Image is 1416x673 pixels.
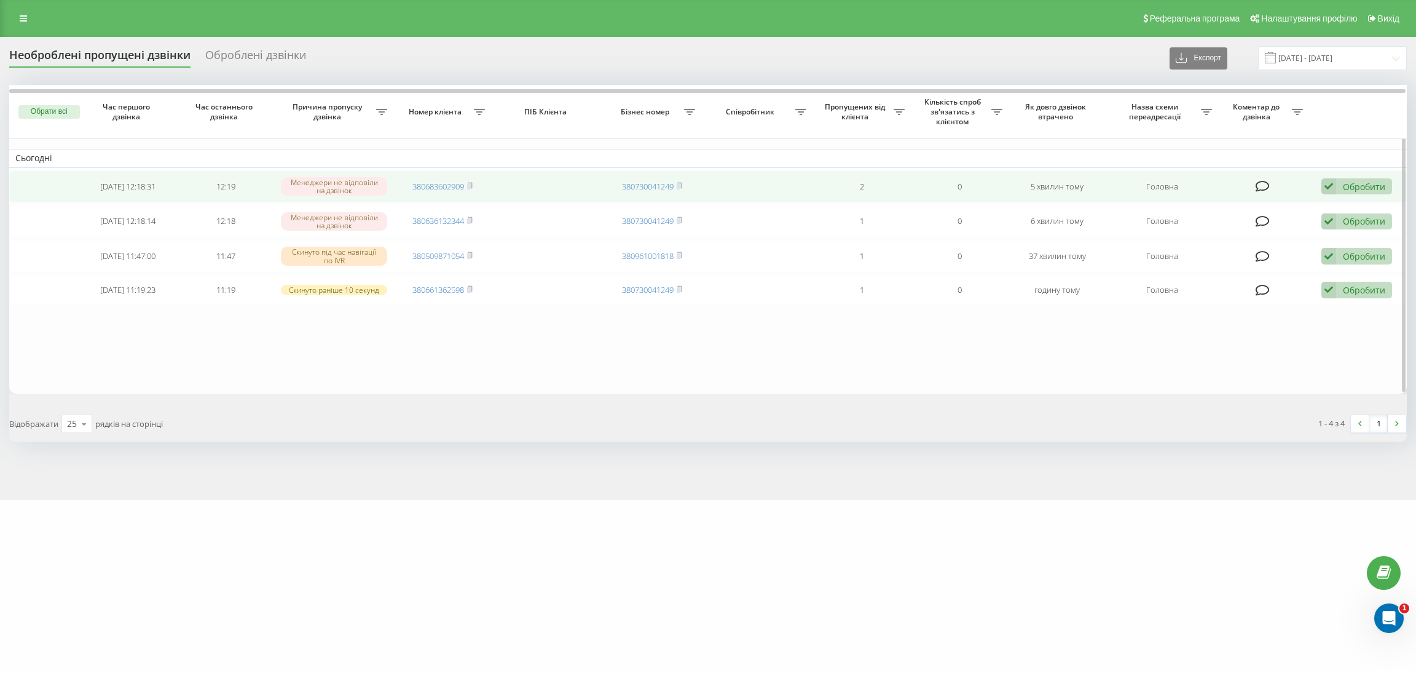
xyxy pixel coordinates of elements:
[79,170,177,203] td: [DATE] 12:18:31
[79,205,177,237] td: [DATE] 12:18:14
[1009,205,1106,237] td: 6 хвилин тому
[281,177,387,196] div: Менеджери не відповіли на дзвінок
[609,107,683,117] span: Бізнес номер
[812,240,910,273] td: 1
[812,275,910,305] td: 1
[9,49,191,68] div: Необроблені пропущені дзвінки
[911,170,1009,203] td: 0
[622,181,674,192] a: 380730041249
[1150,14,1240,23] span: Реферальна програма
[412,181,464,192] a: 380683602909
[707,107,796,117] span: Співробітник
[1343,181,1385,193] div: Обробити
[1106,170,1218,203] td: Головна
[911,240,1009,273] td: 0
[177,275,275,305] td: 11:19
[1106,205,1218,237] td: Головна
[412,284,464,295] a: 380661362598
[1399,603,1409,613] span: 1
[1106,240,1218,273] td: Головна
[917,97,991,126] span: Кількість спроб зв'язатись з клієнтом
[205,49,306,68] div: Оброблені дзвінки
[622,250,674,261] a: 380961001818
[1374,603,1404,633] iframe: Intercom live chat
[1009,240,1106,273] td: 37 хвилин тому
[187,102,264,121] span: Час останнього дзвінка
[1369,415,1388,432] a: 1
[812,170,910,203] td: 2
[1009,275,1106,305] td: годину тому
[18,105,80,119] button: Обрати всі
[412,250,464,261] a: 380509871054
[281,212,387,231] div: Менеджери не відповіли на дзвінок
[177,205,275,237] td: 12:18
[177,170,275,203] td: 12:19
[503,107,592,117] span: ПІБ Клієнта
[622,284,674,295] a: 380730041249
[1318,417,1345,429] div: 1 - 4 з 4
[67,418,77,430] div: 25
[1343,284,1385,296] div: Обробити
[1343,250,1385,262] div: Обробити
[1106,275,1218,305] td: Головна
[412,215,464,226] a: 380636132344
[1009,170,1106,203] td: 5 хвилин тому
[281,247,387,265] div: Скинуто під час навігації по IVR
[281,102,376,121] span: Причина пропуску дзвінка
[812,205,910,237] td: 1
[1343,215,1385,227] div: Обробити
[79,275,177,305] td: [DATE] 11:19:23
[622,215,674,226] a: 380730041249
[819,102,893,121] span: Пропущених від клієнта
[1378,14,1399,23] span: Вихід
[90,102,167,121] span: Час першого дзвінка
[911,205,1009,237] td: 0
[79,240,177,273] td: [DATE] 11:47:00
[1019,102,1096,121] span: Як довго дзвінок втрачено
[9,149,1407,167] td: Сьогодні
[1112,102,1201,121] span: Назва схеми переадресації
[911,275,1009,305] td: 0
[281,285,387,295] div: Скинуто раніше 10 секунд
[1170,47,1227,70] button: Експорт
[95,418,163,429] span: рядків на сторінці
[1261,14,1357,23] span: Налаштування профілю
[1224,102,1292,121] span: Коментар до дзвінка
[177,240,275,273] td: 11:47
[9,418,58,429] span: Відображати
[399,107,474,117] span: Номер клієнта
